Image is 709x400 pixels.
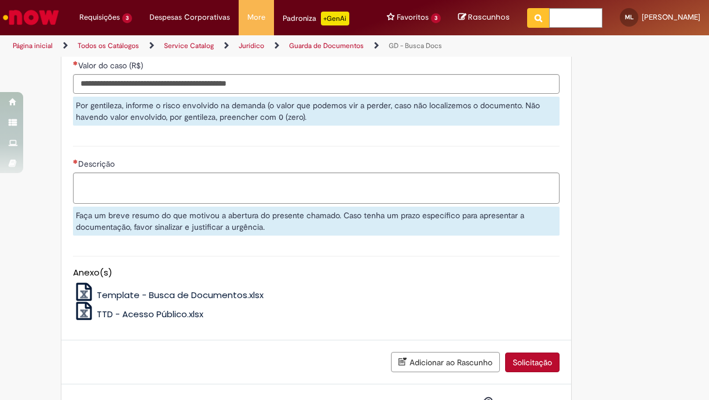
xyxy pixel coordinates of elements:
[73,308,204,320] a: TTD - Acesso Público.xlsx
[73,173,560,204] textarea: Descrição
[78,60,145,71] span: Valor do caso (R$)
[97,289,264,301] span: Template - Busca de Documentos.xlsx
[527,8,550,28] button: Pesquisar
[73,268,560,278] h5: Anexo(s)
[289,41,364,50] a: Guarda de Documentos
[642,12,700,22] span: [PERSON_NAME]
[164,41,214,50] a: Service Catalog
[73,289,264,301] a: Template - Busca de Documentos.xlsx
[73,61,78,65] span: Necessários
[122,13,132,23] span: 3
[247,12,265,23] span: More
[79,12,120,23] span: Requisições
[78,159,117,169] span: Descrição
[283,12,349,25] div: Padroniza
[505,353,560,372] button: Solicitação
[397,12,429,23] span: Favoritos
[9,35,464,57] ul: Trilhas de página
[389,41,442,50] a: GD - Busca Docs
[1,6,61,29] img: ServiceNow
[73,207,560,236] div: Faça um breve resumo do que motivou a abertura do presente chamado. Caso tenha um prazo específic...
[97,308,203,320] span: TTD - Acesso Público.xlsx
[73,97,560,126] div: Por gentileza, informe o risco envolvido na demanda (o valor que podemos vir a perder, caso não l...
[13,41,53,50] a: Página inicial
[78,41,139,50] a: Todos os Catálogos
[458,12,510,23] a: Rascunhos
[73,74,560,94] input: Valor do caso (R$)
[239,41,264,50] a: Jurídico
[468,12,510,23] span: Rascunhos
[391,352,500,372] button: Adicionar ao Rascunho
[625,13,634,21] span: ML
[149,12,230,23] span: Despesas Corporativas
[431,13,441,23] span: 3
[73,159,78,164] span: Necessários
[321,12,349,25] p: +GenAi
